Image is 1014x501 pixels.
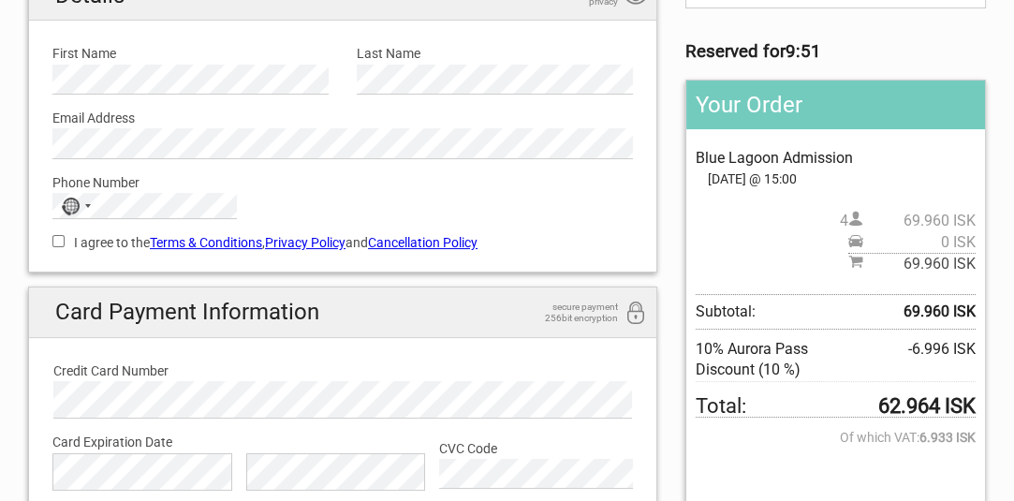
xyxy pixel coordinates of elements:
[215,29,238,52] button: Open LiveChat chat widget
[53,194,100,218] button: Selected country
[685,41,986,62] h3: Reserved for
[52,108,633,128] label: Email Address
[878,396,976,417] strong: 62.964 ISK
[686,81,985,129] h2: Your Order
[439,438,633,459] label: CVC Code
[863,211,976,231] span: 69.960 ISK
[29,287,656,337] h2: Card Payment Information
[696,427,976,448] span: Of which VAT:
[696,396,976,418] span: Total to be paid
[696,149,853,167] span: Blue Lagoon Admission
[524,302,618,324] span: secure payment 256bit encryption
[26,33,212,48] p: We're away right now. Please check back later!
[150,235,262,250] a: Terms & Conditions
[52,172,633,193] label: Phone Number
[904,302,976,322] strong: 69.960 ISK
[840,211,976,231] span: 4 person(s)
[786,41,821,62] strong: 9:51
[919,427,976,448] strong: 6.933 ISK
[848,232,976,253] span: Pickup price
[863,254,976,274] span: 69.960 ISK
[52,432,633,452] label: Card Expiration Date
[52,43,329,64] label: First Name
[265,235,345,250] a: Privacy Policy
[53,361,632,381] label: Credit Card Number
[908,339,976,381] span: -6.996 ISK
[848,253,976,274] span: Subtotal
[368,235,478,250] a: Cancellation Policy
[625,302,647,327] i: 256bit encryption
[696,339,863,381] span: 10% Aurora Pass Discount (10 %)
[52,232,633,253] label: I agree to the , and
[863,232,976,253] span: 0 ISK
[357,43,633,64] label: Last Name
[696,294,976,330] span: Subtotal
[696,169,976,189] span: [DATE] @ 15:00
